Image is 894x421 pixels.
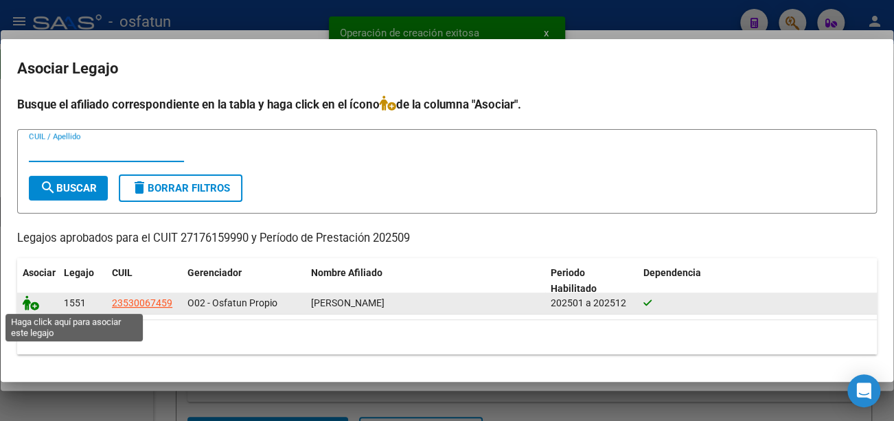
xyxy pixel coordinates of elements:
datatable-header-cell: Dependencia [638,258,878,304]
div: Open Intercom Messenger [847,374,880,407]
datatable-header-cell: Periodo Habilitado [545,258,638,304]
datatable-header-cell: Legajo [58,258,106,304]
datatable-header-cell: CUIL [106,258,182,304]
h2: Asociar Legajo [17,56,877,82]
span: Dependencia [643,267,701,278]
div: 1 registros [17,320,877,354]
button: Borrar Filtros [119,174,242,202]
mat-icon: delete [131,179,148,196]
button: Buscar [29,176,108,201]
span: Gerenciador [187,267,242,278]
span: CUIL [112,267,133,278]
datatable-header-cell: Gerenciador [182,258,306,304]
span: Asociar [23,267,56,278]
p: Legajos aprobados para el CUIT 27176159990 y Período de Prestación 202509 [17,230,877,247]
datatable-header-cell: Nombre Afiliado [306,258,545,304]
span: 1551 [64,297,86,308]
mat-icon: search [40,179,56,196]
span: Legajo [64,267,94,278]
datatable-header-cell: Asociar [17,258,58,304]
span: O02 - Osfatun Propio [187,297,277,308]
span: Borrar Filtros [131,182,230,194]
span: CABADA FACUNDO [311,297,385,308]
span: Buscar [40,182,97,194]
span: Periodo Habilitado [551,267,597,294]
div: 202501 a 202512 [551,295,632,311]
h4: Busque el afiliado correspondiente en la tabla y haga click en el ícono de la columna "Asociar". [17,95,877,113]
span: 23530067459 [112,297,172,308]
span: Nombre Afiliado [311,267,382,278]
